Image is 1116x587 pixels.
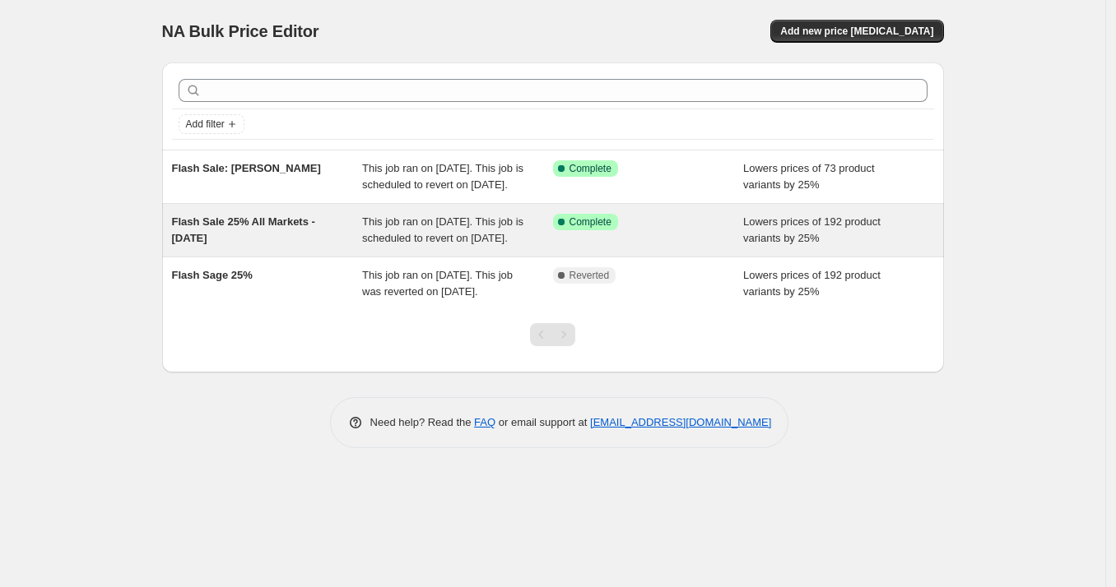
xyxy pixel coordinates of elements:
[570,162,611,175] span: Complete
[590,416,771,428] a: [EMAIL_ADDRESS][DOMAIN_NAME]
[172,215,315,244] span: Flash Sale 25% All Markets - [DATE]
[570,269,610,282] span: Reverted
[474,416,495,428] a: FAQ
[186,118,225,131] span: Add filter
[162,22,319,40] span: NA Bulk Price Editor
[172,269,253,281] span: Flash Sage 25%
[770,20,943,43] button: Add new price [MEDICAL_DATA]
[495,416,590,428] span: or email support at
[780,25,933,38] span: Add new price [MEDICAL_DATA]
[743,269,881,298] span: Lowers prices of 192 product variants by 25%
[570,215,611,229] span: Complete
[370,416,475,428] span: Need help? Read the
[743,162,875,191] span: Lowers prices of 73 product variants by 25%
[362,215,523,244] span: This job ran on [DATE]. This job is scheduled to revert on [DATE].
[530,323,575,346] nav: Pagination
[172,162,321,174] span: Flash Sale: [PERSON_NAME]
[179,114,244,134] button: Add filter
[743,215,881,244] span: Lowers prices of 192 product variants by 25%
[362,269,513,298] span: This job ran on [DATE]. This job was reverted on [DATE].
[362,162,523,191] span: This job ran on [DATE]. This job is scheduled to revert on [DATE].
